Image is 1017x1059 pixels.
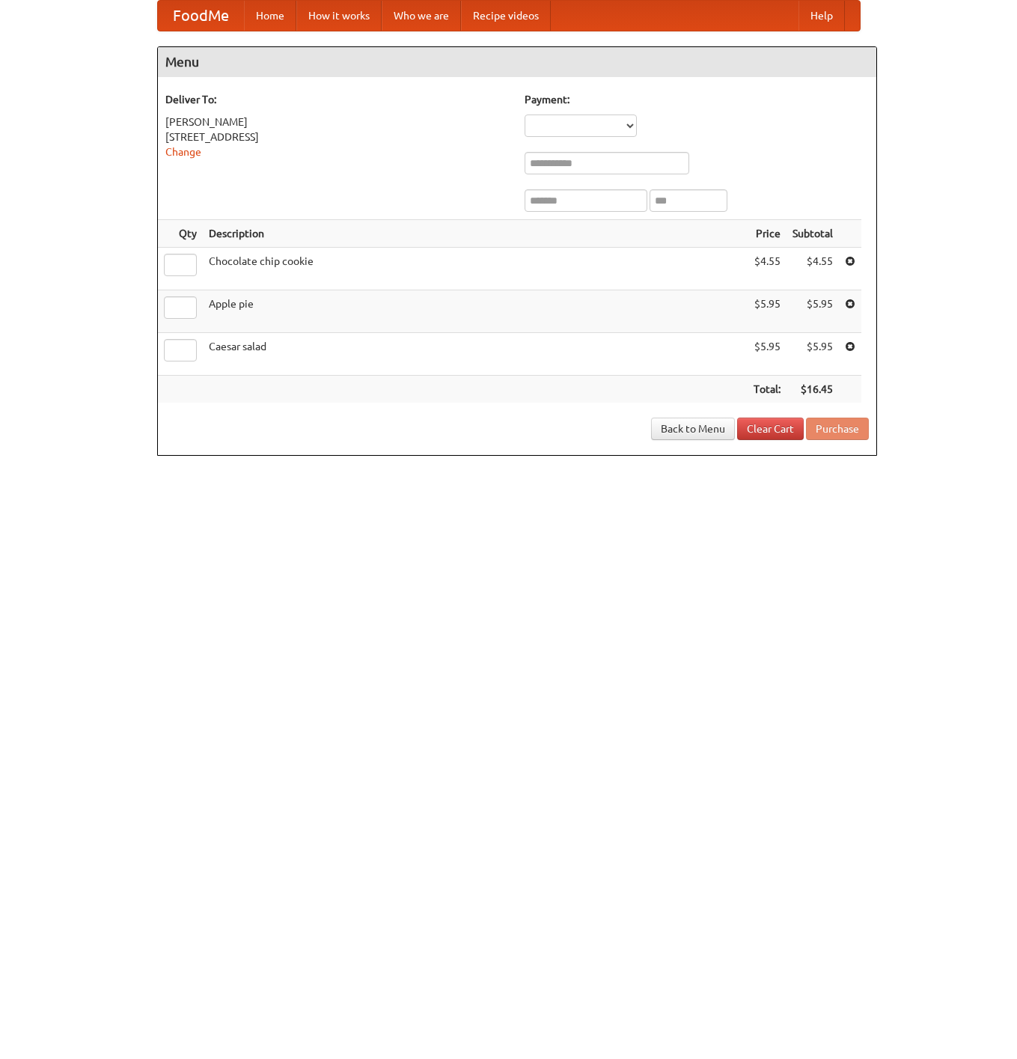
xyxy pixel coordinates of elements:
[165,115,510,129] div: [PERSON_NAME]
[165,146,201,158] a: Change
[787,290,839,333] td: $5.95
[787,376,839,403] th: $16.45
[748,290,787,333] td: $5.95
[748,333,787,376] td: $5.95
[165,92,510,107] h5: Deliver To:
[158,220,203,248] th: Qty
[165,129,510,144] div: [STREET_ADDRESS]
[461,1,551,31] a: Recipe videos
[525,92,869,107] h5: Payment:
[787,220,839,248] th: Subtotal
[158,1,244,31] a: FoodMe
[748,248,787,290] td: $4.55
[737,418,804,440] a: Clear Cart
[651,418,735,440] a: Back to Menu
[748,376,787,403] th: Total:
[203,333,748,376] td: Caesar salad
[748,220,787,248] th: Price
[158,47,876,77] h4: Menu
[806,418,869,440] button: Purchase
[798,1,845,31] a: Help
[382,1,461,31] a: Who we are
[203,248,748,290] td: Chocolate chip cookie
[296,1,382,31] a: How it works
[787,333,839,376] td: $5.95
[787,248,839,290] td: $4.55
[203,220,748,248] th: Description
[203,290,748,333] td: Apple pie
[244,1,296,31] a: Home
